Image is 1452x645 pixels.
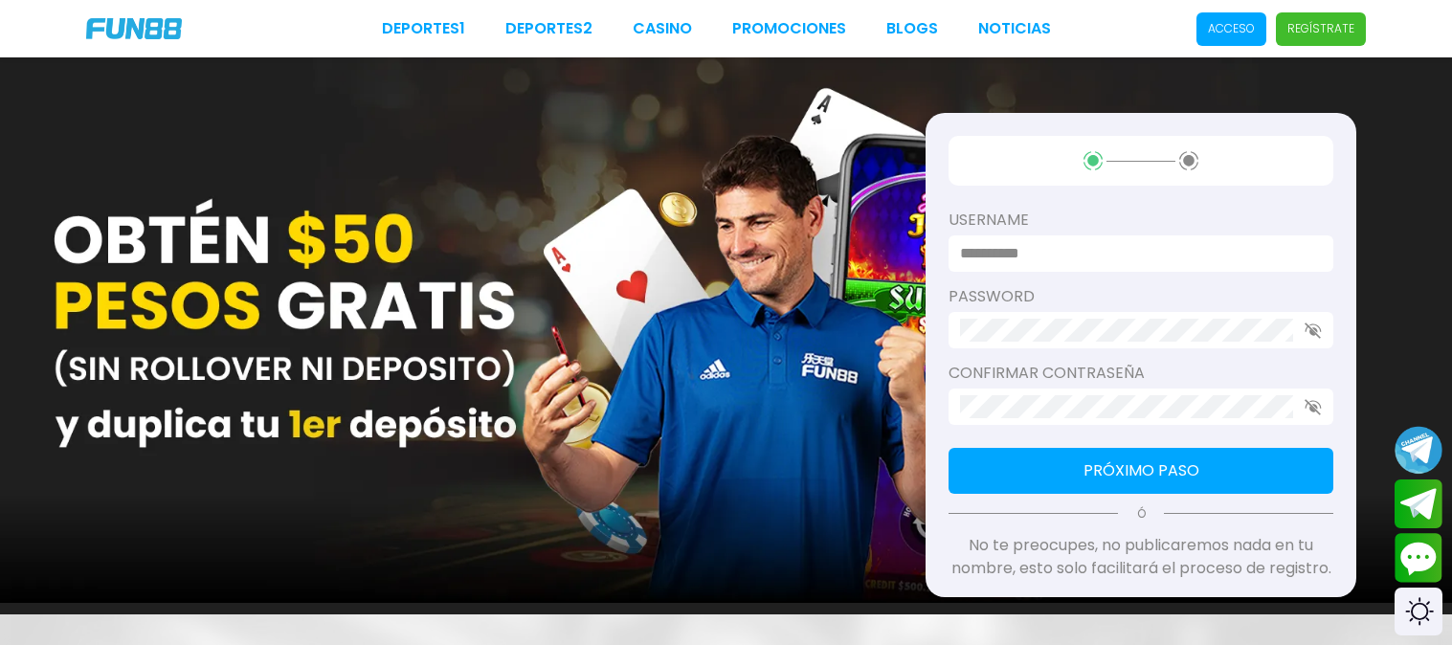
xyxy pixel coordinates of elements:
[505,17,592,40] a: Deportes2
[1395,533,1442,583] button: Contact customer service
[949,285,1333,308] label: password
[949,448,1333,494] button: Próximo paso
[949,505,1333,523] p: Ó
[1395,479,1442,529] button: Join telegram
[949,362,1333,385] label: Confirmar contraseña
[633,17,692,40] a: CASINO
[949,209,1333,232] label: username
[1208,20,1255,37] p: Acceso
[732,17,846,40] a: Promociones
[949,534,1333,580] p: No te preocupes, no publicaremos nada en tu nombre, esto solo facilitará el proceso de registro.
[1395,425,1442,475] button: Join telegram channel
[1395,588,1442,635] div: Switch theme
[1287,20,1354,37] p: Regístrate
[86,18,182,39] img: Company Logo
[382,17,465,40] a: Deportes1
[978,17,1051,40] a: NOTICIAS
[886,17,938,40] a: BLOGS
